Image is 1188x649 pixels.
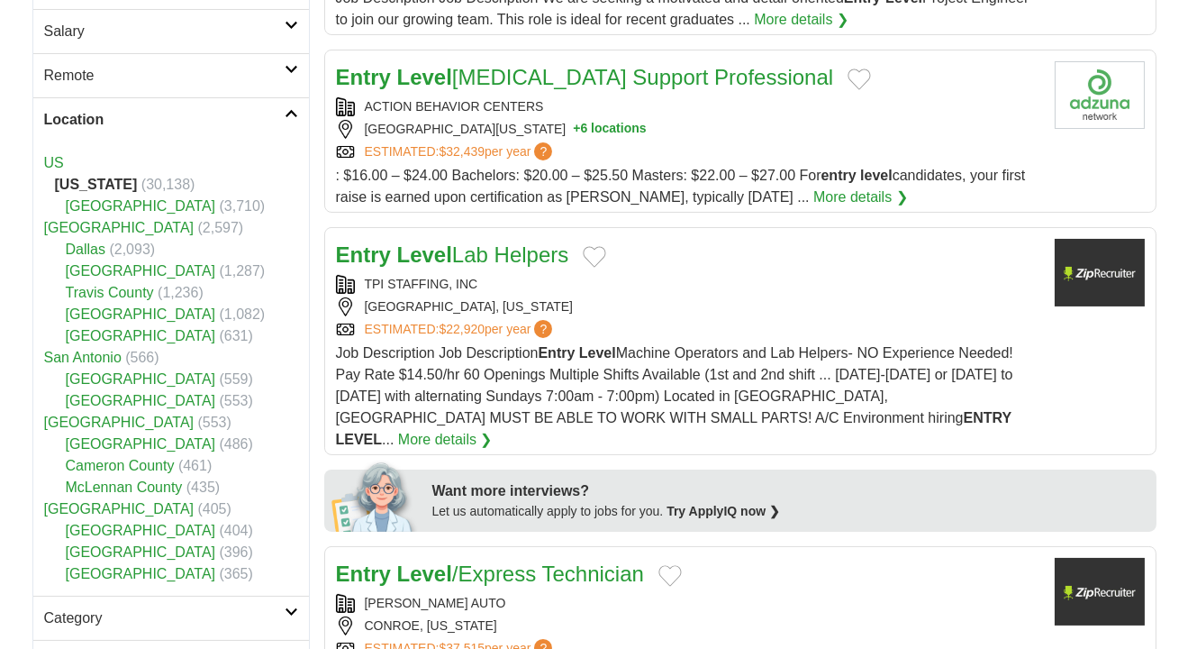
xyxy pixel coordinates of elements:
strong: level [860,168,893,183]
strong: LEVEL [336,432,383,447]
a: [GEOGRAPHIC_DATA] [66,263,216,279]
div: [GEOGRAPHIC_DATA], [US_STATE] [336,297,1040,316]
h2: Category [44,608,285,629]
a: [GEOGRAPHIC_DATA] [66,544,216,560]
a: Salary [33,9,309,53]
span: (553) [220,393,253,408]
span: (1,287) [220,263,266,279]
span: (396) [220,544,253,560]
button: +6 locations [573,120,646,139]
a: More details ❯ [813,187,908,208]
span: (404) [220,523,253,538]
a: Dallas [66,242,105,257]
strong: Entry [336,562,391,586]
h2: Salary [44,21,285,42]
a: McLennan County [66,480,183,495]
a: Entry LevelLab Helpers [336,242,569,267]
span: (566) [125,350,159,365]
strong: Level [397,242,452,267]
a: [GEOGRAPHIC_DATA] [66,198,216,214]
a: [GEOGRAPHIC_DATA] [66,566,216,581]
a: US [44,155,64,170]
span: (486) [220,436,253,452]
div: CONROE, [US_STATE] [336,617,1040,635]
strong: Entry [336,65,391,89]
div: TPI STAFFING, INC [336,275,1040,294]
a: [GEOGRAPHIC_DATA] [66,371,216,387]
a: More details ❯ [398,429,493,451]
strong: entry [821,168,857,183]
button: Add to favorite jobs [848,69,871,90]
span: : $16.00 – $24.00 Bachelors: $20.00 – $25.50 Masters: $22.00 – $27.00 For candidates, your first ... [336,168,1026,205]
a: Category [33,596,309,640]
a: [GEOGRAPHIC_DATA] [66,436,216,452]
strong: Level [397,65,452,89]
span: ? [534,320,552,338]
span: ? [534,142,552,160]
a: Travis County [66,285,154,300]
a: [GEOGRAPHIC_DATA] [66,393,216,408]
div: Let us automatically apply to jobs for you. [432,502,1146,521]
span: $32,439 [439,144,485,159]
img: Company logo [1055,239,1145,306]
span: $22,920 [439,322,485,336]
div: [PERSON_NAME] AUTO [336,594,1040,613]
span: (30,138) [141,177,195,192]
a: Try ApplyIQ now ❯ [667,504,780,518]
span: (405) [198,501,231,516]
strong: Level [397,562,452,586]
span: (2,093) [109,242,155,257]
span: (435) [186,480,220,495]
a: [GEOGRAPHIC_DATA] [44,501,195,516]
strong: Entry [336,242,391,267]
img: Company logo [1055,558,1145,626]
span: (461) [178,458,212,473]
span: (2,597) [198,220,244,235]
strong: Entry [539,345,576,361]
span: (365) [220,566,253,581]
span: (559) [220,371,253,387]
h2: Remote [44,65,285,87]
a: Cameron County [66,458,175,473]
a: [GEOGRAPHIC_DATA] [66,523,216,538]
h2: Location [44,109,285,131]
img: apply-iq-scientist.png [331,460,419,532]
div: [GEOGRAPHIC_DATA][US_STATE] [336,120,1040,139]
button: Add to favorite jobs [583,246,606,268]
a: [GEOGRAPHIC_DATA] [44,415,195,430]
a: More details ❯ [754,9,848,31]
a: ESTIMATED:$22,920per year? [365,320,557,339]
a: San Antonio [44,350,122,365]
button: Add to favorite jobs [658,565,682,587]
a: Location [33,97,309,142]
img: Action Behavior Centers logo [1055,61,1145,129]
a: [GEOGRAPHIC_DATA] [66,328,216,343]
a: Entry Level/Express Technician [336,562,644,586]
div: Want more interviews? [432,480,1146,502]
a: [GEOGRAPHIC_DATA] [44,220,195,235]
span: (3,710) [220,198,266,214]
strong: ENTRY [964,410,1012,425]
span: + [573,120,580,139]
strong: [US_STATE] [55,177,138,192]
span: (1,236) [158,285,204,300]
a: ACTION BEHAVIOR CENTERS [365,99,544,114]
a: Remote [33,53,309,97]
span: (553) [198,415,231,430]
a: ESTIMATED:$32,439per year? [365,142,557,161]
span: Job Description Job Description Machine Operators and Lab Helpers- NO Experience Needed! Pay Rate... [336,345,1013,447]
span: (1,082) [220,306,266,322]
span: (631) [220,328,253,343]
strong: Level [579,345,616,361]
a: [GEOGRAPHIC_DATA] [66,306,216,322]
a: Entry Level[MEDICAL_DATA] Support Professional [336,65,834,89]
